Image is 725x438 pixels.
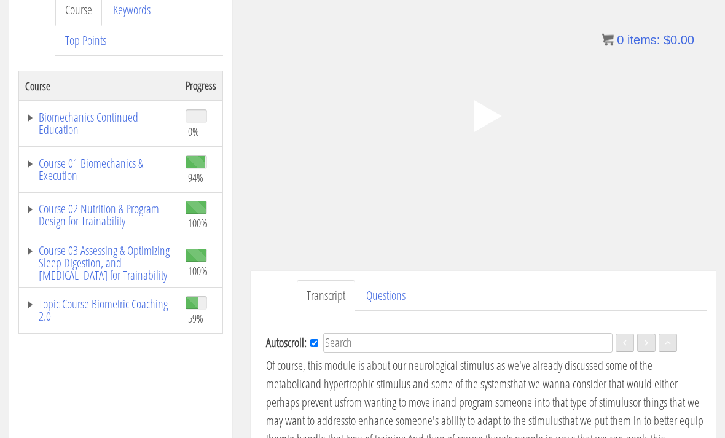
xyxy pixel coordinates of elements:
a: Course 02 Nutrition & Program Design for Trainability [25,203,173,228]
span: from wanting to move in [343,394,441,411]
span: and hypertrophic stimulus and some of the systems [305,376,511,393]
a: Course 03 Assessing & Optimizing Sleep Digestion, and [MEDICAL_DATA] for Trainability [25,245,173,282]
span: 100% [188,217,208,230]
bdi: 0.00 [664,33,694,47]
span: 0% [188,125,199,139]
span: items: [627,33,660,47]
input: Search [323,334,613,353]
span: 100% [188,265,208,278]
span: and program someone into that type of stimulus [441,394,633,411]
th: Progress [179,72,223,101]
span: 94% [188,171,203,185]
a: 0 items: $0.00 [602,33,694,47]
a: Questions [356,281,415,312]
a: Topic Course Biometric Coaching 2.0 [25,299,173,323]
span: $ [664,33,670,47]
th: Course [19,72,180,101]
span: 59% [188,312,203,326]
span: to enhance someone's ability to adapt to the stimulus [348,413,562,429]
a: Course 01 Biomechanics & Execution [25,158,173,182]
a: Biomechanics Continued Education [25,112,173,136]
a: Top Points [55,26,116,57]
span: 0 [617,33,624,47]
v: Of course, this module is about our neurological stimulus [266,358,494,374]
a: Transcript [297,281,355,312]
img: icon11.png [602,34,614,46]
